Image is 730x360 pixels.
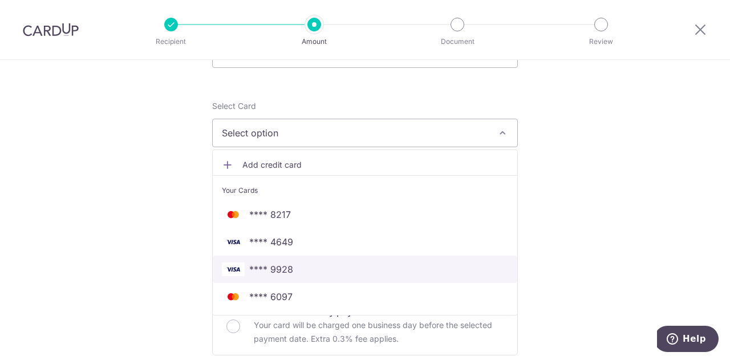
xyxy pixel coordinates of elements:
p: Amount [272,36,356,47]
img: VISA [222,262,245,276]
p: Recipient [129,36,213,47]
button: Select option [212,119,518,147]
img: CardUp [23,23,79,37]
span: Select option [222,126,488,140]
a: Add credit card [213,155,517,175]
img: MASTERCARD [222,208,245,221]
span: Your Cards [222,185,258,196]
ul: Select option [212,149,518,315]
p: Review [559,36,643,47]
img: MASTERCARD [222,290,245,304]
p: Your card will be charged one business day before the selected payment date. Extra 0.3% fee applies. [254,318,504,346]
p: Document [415,36,500,47]
iframe: Opens a widget where you can find more information [657,326,719,354]
span: translation missing: en.payables.payment_networks.credit_card.summary.labels.select_card [212,101,256,111]
span: Add credit card [242,159,508,171]
img: VISA [222,235,245,249]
